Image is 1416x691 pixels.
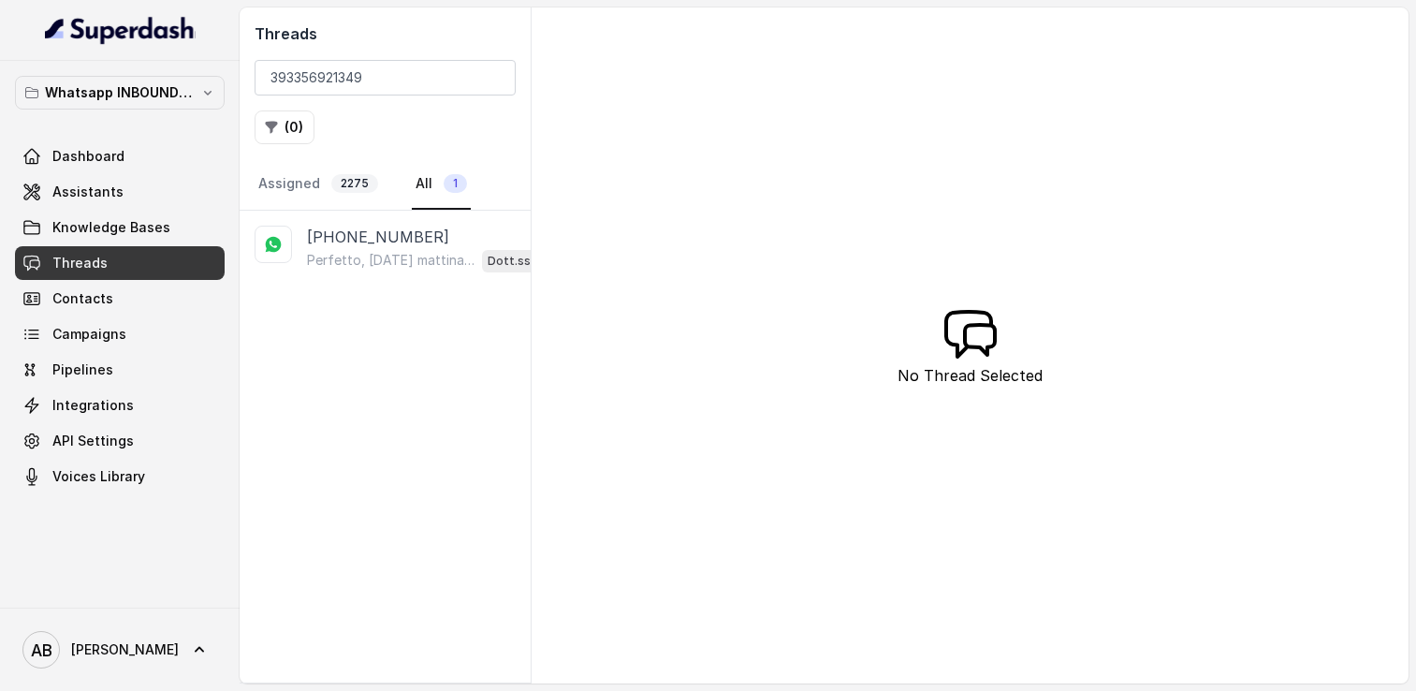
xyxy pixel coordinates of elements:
a: Threads [15,246,225,280]
span: Contacts [52,289,113,308]
span: API Settings [52,432,134,450]
a: Campaigns [15,317,225,351]
a: Voices Library [15,460,225,493]
span: Integrations [52,396,134,415]
a: Assigned2275 [255,159,382,210]
nav: Tabs [255,159,516,210]
h2: Threads [255,22,516,45]
a: Pipelines [15,353,225,387]
a: API Settings [15,424,225,458]
span: Dashboard [52,147,124,166]
span: Knowledge Bases [52,218,170,237]
a: Assistants [15,175,225,209]
img: light.svg [45,15,196,45]
button: (0) [255,110,314,144]
a: Dashboard [15,140,225,173]
span: Pipelines [52,360,113,379]
a: Integrations [15,389,225,422]
span: 2275 [331,174,378,193]
span: Campaigns [52,325,126,344]
span: Assistants [52,183,124,201]
span: Voices Library [52,467,145,486]
span: [PERSON_NAME] [71,640,179,659]
p: No Thread Selected [898,364,1043,387]
a: All1 [412,159,471,210]
p: Perfetto, [DATE] mattina va benissimo! A che ora esattamente ti farebbe comodo essere chiamata? 😊 [307,251,474,270]
a: Contacts [15,282,225,316]
input: Search by Call ID or Phone Number [255,60,516,96]
p: Whatsapp INBOUND Workspace [45,81,195,104]
p: [PHONE_NUMBER] [307,226,449,248]
a: Knowledge Bases [15,211,225,244]
span: 1 [444,174,467,193]
a: [PERSON_NAME] [15,624,225,676]
p: Dott.ssa [PERSON_NAME] AI [488,252,562,271]
button: Whatsapp INBOUND Workspace [15,76,225,110]
text: AB [31,640,52,660]
span: Threads [52,254,108,272]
